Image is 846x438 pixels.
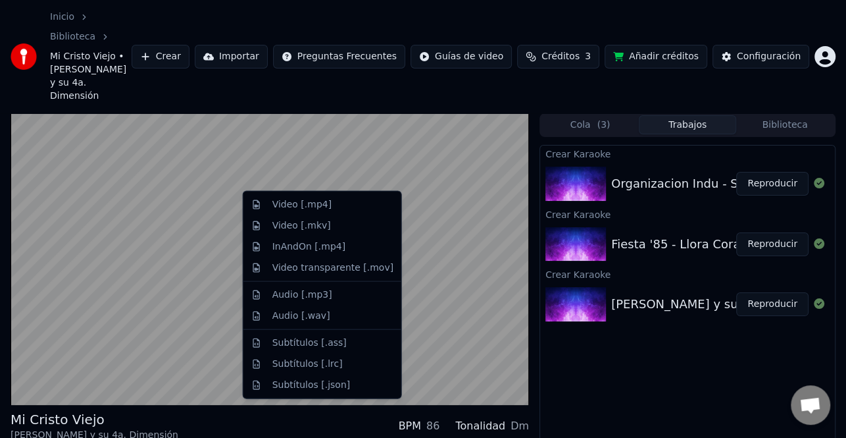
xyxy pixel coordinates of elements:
button: Reproducir [736,172,809,196]
div: Video transparente [.mov] [272,261,393,274]
div: Configuración [737,50,801,63]
span: Créditos [541,50,580,63]
div: Fiesta '85 - Llora Corazón [611,235,761,254]
button: Créditos3 [517,45,599,68]
span: 3 [585,50,591,63]
img: youka [11,43,37,70]
button: Importar [195,45,268,68]
div: Video [.mkv] [272,219,331,233]
div: Dm [510,418,529,434]
div: Crear Karaoke [540,206,835,222]
div: Audio [.mp3] [272,288,332,301]
div: Crear Karaoke [540,146,835,161]
button: Biblioteca [736,115,834,134]
span: ( 3 ) [597,119,610,132]
div: Tonalidad [455,418,505,434]
div: InAndOn [.mp4] [272,240,346,253]
div: Organizacion Indu - Señora [611,175,772,193]
button: Añadir créditos [605,45,707,68]
button: Guías de video [411,45,512,68]
button: Cola [541,115,639,134]
nav: breadcrumb [50,11,132,103]
div: BPM [399,418,421,434]
span: Mi Cristo Viejo • [PERSON_NAME] y su 4a. Dimensión [50,50,132,103]
div: Chat abierto [791,385,830,425]
div: Subtítulos [.json] [272,378,351,391]
a: Inicio [50,11,74,24]
button: Reproducir [736,292,809,316]
div: Subtítulos [.ass] [272,336,347,349]
button: Reproducir [736,233,809,256]
div: Video [.mp4] [272,198,332,211]
button: Configuración [712,45,809,68]
div: Subtítulos [.lrc] [272,357,343,370]
button: Trabajos [639,115,736,134]
div: 86 [426,418,439,434]
div: Mi Cristo Viejo [11,410,178,429]
button: Crear [132,45,189,68]
div: Crear Karaoke [540,266,835,282]
button: Preguntas Frecuentes [273,45,405,68]
div: Audio [.wav] [272,309,330,322]
a: Biblioteca [50,30,95,43]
